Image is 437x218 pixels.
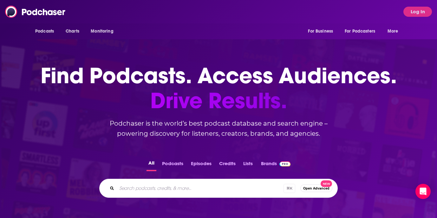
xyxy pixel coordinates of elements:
span: More [388,27,398,36]
button: Credits [217,159,238,171]
input: Search podcasts, credits, & more... [117,183,284,193]
span: New [321,180,332,187]
span: For Business [308,27,333,36]
span: Drive Results. [41,88,397,113]
button: Episodes [189,159,213,171]
img: Podchaser - Follow, Share and Rate Podcasts [5,6,66,18]
div: Search podcasts, credits, & more... [99,179,338,198]
a: BrandsPodchaser Pro [261,159,290,171]
button: Log In [403,7,432,17]
button: All [147,159,156,171]
span: Podcasts [35,27,54,36]
img: Podchaser Pro [279,161,290,166]
button: Open AdvancedNew [300,184,332,192]
div: Open Intercom Messenger [415,184,431,199]
button: open menu [86,25,121,37]
button: Lists [241,159,255,171]
span: Charts [66,27,79,36]
h2: Podchaser is the world’s best podcast database and search engine – powering discovery for listene... [92,118,345,139]
span: Open Advanced [303,187,329,190]
button: open menu [303,25,341,37]
span: ⌘ K [284,184,295,193]
button: open menu [383,25,406,37]
button: open menu [341,25,384,37]
button: Podcasts [160,159,185,171]
span: Monitoring [91,27,113,36]
span: For Podcasters [345,27,375,36]
button: open menu [31,25,62,37]
h1: Find Podcasts. Access Audiences. [41,63,397,113]
a: Charts [62,25,83,37]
